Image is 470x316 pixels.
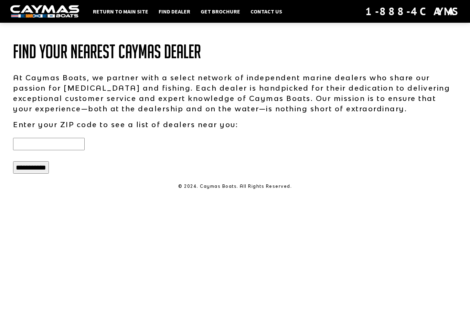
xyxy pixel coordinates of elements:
img: white-logo-c9c8dbefe5ff5ceceb0f0178aa75bf4bb51f6bca0971e226c86eb53dfe498488.png [10,5,79,18]
a: Contact Us [247,7,286,16]
a: Return to main site [89,7,152,16]
p: Enter your ZIP code to see a list of dealers near you: [13,119,457,130]
p: At Caymas Boats, we partner with a select network of independent marine dealers who share our pas... [13,72,457,114]
h1: Find Your Nearest Caymas Dealer [13,41,457,62]
p: © 2024. Caymas Boats. All Rights Reserved. [13,183,457,190]
a: Get Brochure [197,7,244,16]
a: Find Dealer [155,7,194,16]
div: 1-888-4CAYMAS [365,4,460,19]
